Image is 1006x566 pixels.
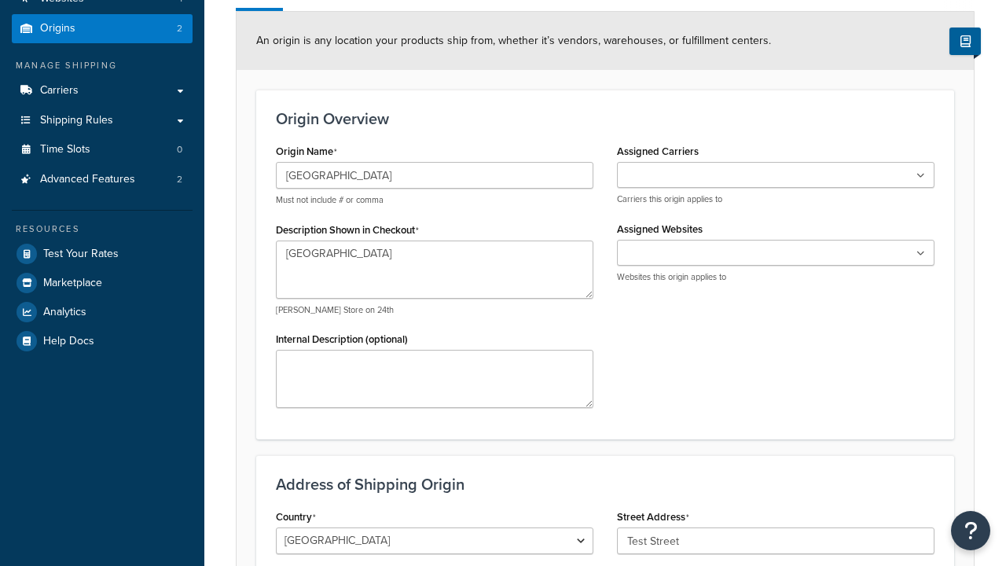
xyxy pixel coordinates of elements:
span: 0 [177,143,182,156]
span: Shipping Rules [40,114,113,127]
textarea: [GEOGRAPHIC_DATA] [276,241,593,299]
a: Time Slots0 [12,135,193,164]
span: Time Slots [40,143,90,156]
p: Must not include # or comma [276,194,593,206]
h3: Address of Shipping Origin [276,476,934,493]
span: An origin is any location your products ship from, whether it’s vendors, warehouses, or fulfillme... [256,32,771,49]
li: Time Slots [12,135,193,164]
h3: Origin Overview [276,110,934,127]
label: Street Address [617,511,689,524]
li: Origins [12,14,193,43]
label: Assigned Websites [617,223,703,235]
button: Show Help Docs [949,28,981,55]
a: Help Docs [12,327,193,355]
p: Websites this origin applies to [617,271,934,283]
a: Shipping Rules [12,106,193,135]
label: Internal Description (optional) [276,333,408,345]
span: Marketplace [43,277,102,290]
a: Marketplace [12,269,193,297]
label: Origin Name [276,145,337,158]
a: Analytics [12,298,193,326]
a: Carriers [12,76,193,105]
div: Resources [12,222,193,236]
span: Analytics [43,306,86,319]
label: Description Shown in Checkout [276,224,419,237]
label: Country [276,511,316,524]
p: [PERSON_NAME] Store on 24th [276,304,593,316]
p: Carriers this origin applies to [617,193,934,205]
span: Advanced Features [40,173,135,186]
li: Advanced Features [12,165,193,194]
span: Carriers [40,84,79,97]
a: Origins2 [12,14,193,43]
label: Assigned Carriers [617,145,699,157]
span: Origins [40,22,75,35]
a: Test Your Rates [12,240,193,268]
span: 2 [177,173,182,186]
button: Open Resource Center [951,511,990,550]
span: Test Your Rates [43,248,119,261]
a: Advanced Features2 [12,165,193,194]
span: 2 [177,22,182,35]
div: Manage Shipping [12,59,193,72]
span: Help Docs [43,335,94,348]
